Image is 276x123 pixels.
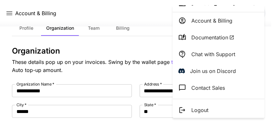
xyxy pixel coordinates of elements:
p: Account & Billing [191,17,232,25]
span: Documentation [191,34,234,41]
p: Chat with Support [191,50,235,58]
p: Logout [191,106,208,114]
p: Join us on Discord [190,67,236,75]
p: Contact Sales [191,84,225,92]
